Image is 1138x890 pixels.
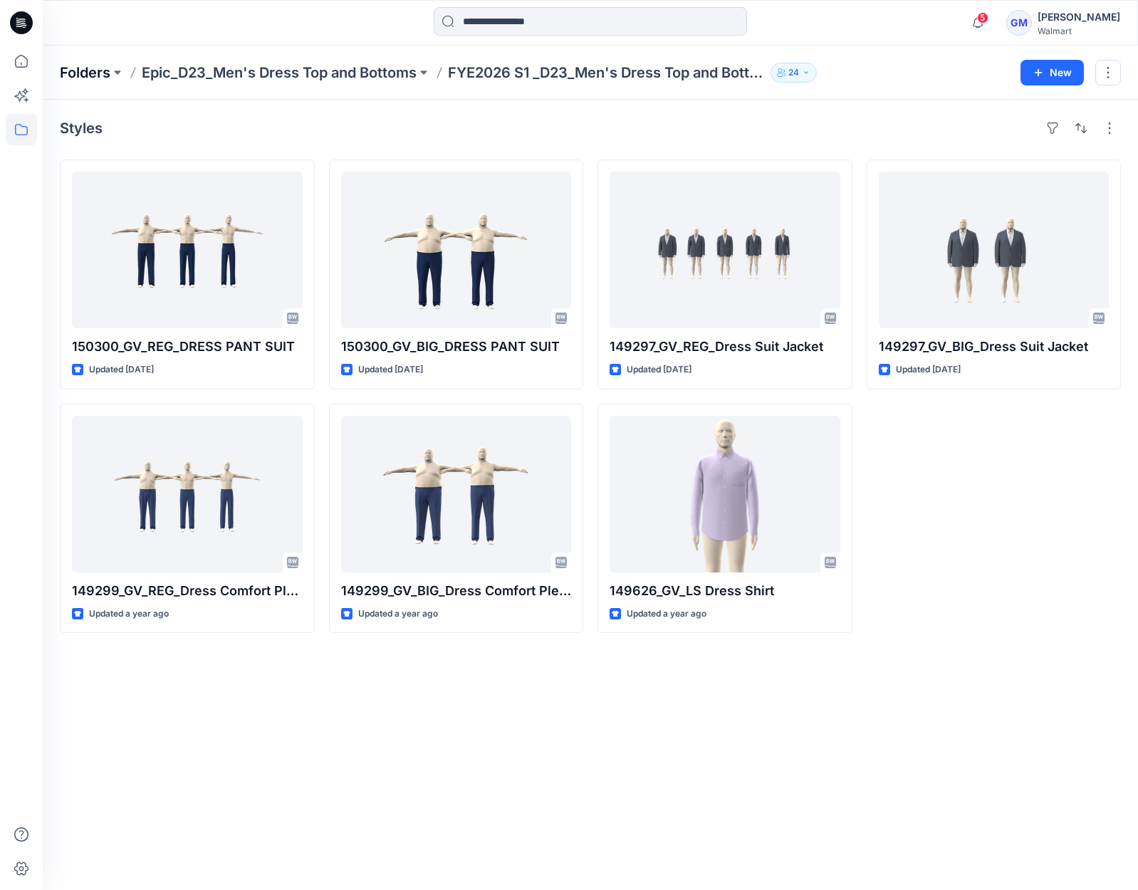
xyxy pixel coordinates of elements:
div: GM [1006,10,1032,36]
p: 24 [788,65,799,80]
p: Updated [DATE] [627,362,691,377]
p: Updated a year ago [358,607,438,622]
a: 149297_GV_BIG_Dress Suit Jacket [879,172,1110,328]
a: 150300_GV_REG_DRESS PANT SUIT [72,172,303,328]
a: Folders [60,63,110,83]
button: New [1020,60,1084,85]
h4: Styles [60,120,103,137]
a: Epic_D23_Men's Dress Top and Bottoms [142,63,417,83]
a: 150300_GV_BIG_DRESS PANT SUIT [341,172,572,328]
p: Updated [DATE] [896,362,961,377]
p: 150300_GV_BIG_DRESS PANT SUIT [341,337,572,357]
p: 149297_GV_REG_Dress Suit Jacket [610,337,840,357]
a: 149626_GV_LS Dress Shirt [610,416,840,572]
p: 150300_GV_REG_DRESS PANT SUIT [72,337,303,357]
a: 149297_GV_REG_Dress Suit Jacket [610,172,840,328]
p: Updated [DATE] [358,362,423,377]
p: 149626_GV_LS Dress Shirt [610,581,840,601]
p: Updated a year ago [627,607,706,622]
a: 149299_GV_REG_Dress Comfort Pleated Pant [72,416,303,572]
div: Walmart [1038,26,1120,36]
span: 5 [977,12,988,23]
p: 149297_GV_BIG_Dress Suit Jacket [879,337,1110,357]
a: 149299_GV_BIG_Dress Comfort Pleated Pant [341,416,572,572]
p: 149299_GV_BIG_Dress Comfort Pleated Pant [341,581,572,601]
p: 149299_GV_REG_Dress Comfort Pleated Pant [72,581,303,601]
p: Updated [DATE] [89,362,154,377]
p: FYE2026 S1 _D23_Men's Dress Top and Bottoms - Epic [448,63,765,83]
button: 24 [771,63,817,83]
p: Updated a year ago [89,607,169,622]
div: [PERSON_NAME] [1038,9,1120,26]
